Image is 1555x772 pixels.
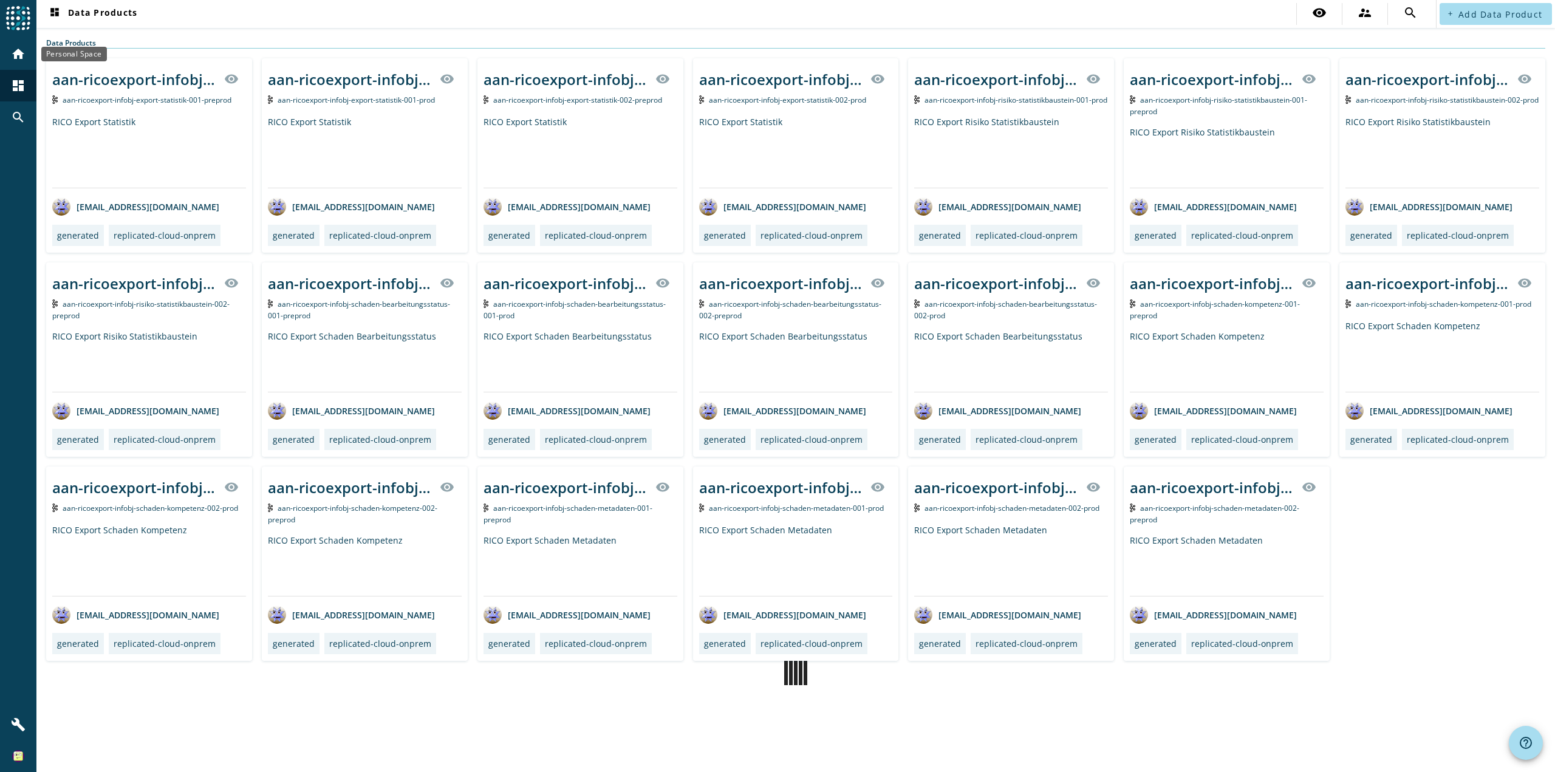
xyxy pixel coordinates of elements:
[924,95,1107,105] span: Kafka Topic: aan-ricoexport-infobj-risiko-statistikbaustein-001-prod
[52,401,219,420] div: [EMAIL_ADDRESS][DOMAIN_NAME]
[655,72,670,86] mat-icon: visibility
[699,299,705,308] img: Kafka Topic: aan-ricoexport-infobj-schaden-bearbeitungsstatus-002-preprod
[1440,3,1552,25] button: Add Data Product
[224,72,239,86] mat-icon: visibility
[484,330,677,392] div: RICO Export Schaden Bearbeitungsstatus
[1407,434,1509,445] div: replicated-cloud-onprem
[52,116,246,188] div: RICO Export Statistik
[914,69,1079,89] div: aan-ricoexport-infobj-risiko-statistikbaustein-001-_stage_
[268,401,435,420] div: [EMAIL_ADDRESS][DOMAIN_NAME]
[484,606,502,624] img: avatar
[268,197,286,216] img: avatar
[52,504,58,512] img: Kafka Topic: aan-ricoexport-infobj-schaden-kompetenz-002-prod
[114,638,216,649] div: replicated-cloud-onprem
[47,7,62,21] mat-icon: dashboard
[440,480,454,494] mat-icon: visibility
[1407,230,1509,241] div: replicated-cloud-onprem
[52,606,70,624] img: avatar
[488,230,530,241] div: generated
[46,38,1545,49] div: Data Products
[1345,95,1351,104] img: Kafka Topic: aan-ricoexport-infobj-risiko-statistikbaustein-002-prod
[268,503,438,525] span: Kafka Topic: aan-ricoexport-infobj-schaden-kompetenz-002-preprod
[484,401,502,420] img: avatar
[1135,434,1177,445] div: generated
[1358,5,1372,20] mat-icon: supervisor_account
[488,638,530,649] div: generated
[6,6,30,30] img: spoud-logo.svg
[484,273,648,293] div: aan-ricoexport-infobj-schaden-bearbeitungsstatus-001-_stage_
[1130,401,1148,420] img: avatar
[1458,9,1542,20] span: Add Data Product
[699,330,893,392] div: RICO Export Schaden Bearbeitungsstatus
[704,230,746,241] div: generated
[1403,5,1418,20] mat-icon: search
[1086,72,1101,86] mat-icon: visibility
[329,434,431,445] div: replicated-cloud-onprem
[760,434,863,445] div: replicated-cloud-onprem
[914,116,1108,188] div: RICO Export Risiko Statistikbaustein
[57,434,99,445] div: generated
[699,197,866,216] div: [EMAIL_ADDRESS][DOMAIN_NAME]
[1130,197,1148,216] img: avatar
[273,638,315,649] div: generated
[914,197,932,216] img: avatar
[1130,69,1294,89] div: aan-ricoexport-infobj-risiko-statistikbaustein-001-_stage_
[1345,401,1512,420] div: [EMAIL_ADDRESS][DOMAIN_NAME]
[52,330,246,392] div: RICO Export Risiko Statistikbaustein
[57,638,99,649] div: generated
[870,72,885,86] mat-icon: visibility
[1302,480,1316,494] mat-icon: visibility
[914,299,1097,321] span: Kafka Topic: aan-ricoexport-infobj-schaden-bearbeitungsstatus-002-prod
[273,434,315,445] div: generated
[484,504,489,512] img: Kafka Topic: aan-ricoexport-infobj-schaden-metadaten-001-preprod
[1447,10,1454,17] mat-icon: add
[976,230,1078,241] div: replicated-cloud-onprem
[52,69,217,89] div: aan-ricoexport-infobj-export-statistik-001-_stage_
[919,230,961,241] div: generated
[440,72,454,86] mat-icon: visibility
[699,273,864,293] div: aan-ricoexport-infobj-schaden-bearbeitungsstatus-002-_stage_
[52,524,246,596] div: RICO Export Schaden Kompetenz
[268,606,286,624] img: avatar
[1130,504,1135,512] img: Kafka Topic: aan-ricoexport-infobj-schaden-metadaten-002-preprod
[440,276,454,290] mat-icon: visibility
[914,330,1108,392] div: RICO Export Schaden Bearbeitungsstatus
[699,606,866,624] div: [EMAIL_ADDRESS][DOMAIN_NAME]
[545,434,647,445] div: replicated-cloud-onprem
[699,69,864,89] div: aan-ricoexport-infobj-export-statistik-002-_stage_
[114,434,216,445] div: replicated-cloud-onprem
[484,299,666,321] span: Kafka Topic: aan-ricoexport-infobj-schaden-bearbeitungsstatus-001-prod
[1130,606,1148,624] img: avatar
[919,638,961,649] div: generated
[484,503,653,525] span: Kafka Topic: aan-ricoexport-infobj-schaden-metadaten-001-preprod
[1130,401,1297,420] div: [EMAIL_ADDRESS][DOMAIN_NAME]
[484,95,489,104] img: Kafka Topic: aan-ricoexport-infobj-export-statistik-002-preprod
[699,401,866,420] div: [EMAIL_ADDRESS][DOMAIN_NAME]
[268,535,462,596] div: RICO Export Schaden Kompetenz
[1350,434,1392,445] div: generated
[1130,197,1297,216] div: [EMAIL_ADDRESS][DOMAIN_NAME]
[699,95,705,104] img: Kafka Topic: aan-ricoexport-infobj-export-statistik-002-prod
[699,524,893,596] div: RICO Export Schaden Metadaten
[655,276,670,290] mat-icon: visibility
[11,110,26,125] mat-icon: search
[1130,503,1299,525] span: Kafka Topic: aan-ricoexport-infobj-schaden-metadaten-002-preprod
[268,477,432,497] div: aan-ricoexport-infobj-schaden-kompetenz-002-_stage_
[52,197,70,216] img: avatar
[924,503,1099,513] span: Kafka Topic: aan-ricoexport-infobj-schaden-metadaten-002-prod
[699,504,705,512] img: Kafka Topic: aan-ricoexport-infobj-schaden-metadaten-001-prod
[870,276,885,290] mat-icon: visibility
[760,230,863,241] div: replicated-cloud-onprem
[1356,95,1539,105] span: Kafka Topic: aan-ricoexport-infobj-risiko-statistikbaustein-002-prod
[914,401,932,420] img: avatar
[1345,401,1364,420] img: avatar
[484,477,648,497] div: aan-ricoexport-infobj-schaden-metadaten-001-_stage_
[484,401,651,420] div: [EMAIL_ADDRESS][DOMAIN_NAME]
[1345,197,1364,216] img: avatar
[63,503,238,513] span: Kafka Topic: aan-ricoexport-infobj-schaden-kompetenz-002-prod
[1130,95,1307,117] span: Kafka Topic: aan-ricoexport-infobj-risiko-statistikbaustein-001-preprod
[224,480,239,494] mat-icon: visibility
[545,230,647,241] div: replicated-cloud-onprem
[919,434,961,445] div: generated
[1086,276,1101,290] mat-icon: visibility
